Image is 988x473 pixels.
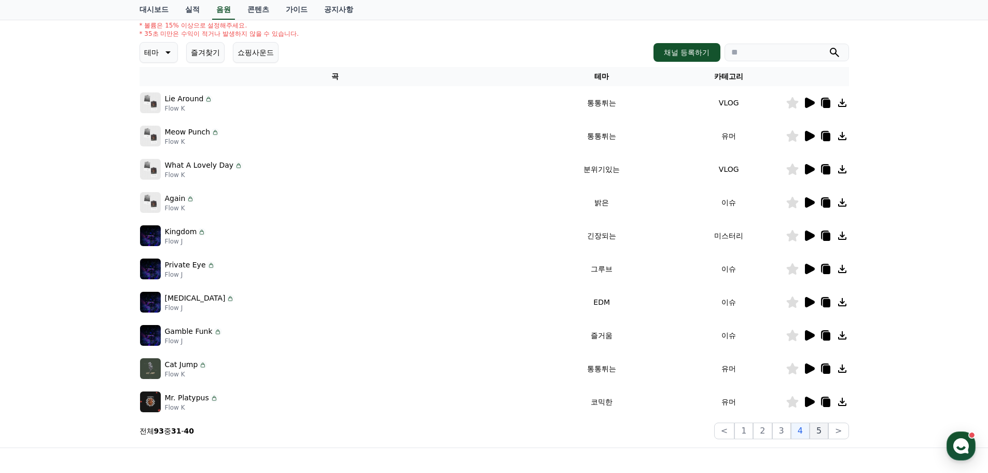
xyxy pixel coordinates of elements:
p: 테마 [144,45,159,60]
strong: 93 [154,427,164,435]
span: 대화 [95,345,107,354]
strong: 40 [184,427,194,435]
p: Lie Around [165,93,204,104]
a: 설정 [134,329,199,355]
td: 통통튀는 [531,119,672,153]
button: 채널 등록하기 [653,43,720,62]
p: Flow J [165,271,215,279]
img: point_right [157,75,166,84]
td: 코믹한 [531,385,672,418]
p: Flow K [165,171,243,179]
td: 분위기있는 [531,153,672,186]
p: What A Lovely Day [165,160,234,171]
td: 미스터리 [672,219,786,252]
td: 유머 [672,352,786,385]
button: 1 [734,423,753,439]
td: 밝은 [531,186,672,219]
p: Meow Punch [165,127,211,138]
td: 즐거움 [531,319,672,352]
button: 4 [791,423,810,439]
img: music [140,92,161,113]
a: 홈 [3,329,68,355]
button: 3 [772,423,791,439]
th: 곡 [140,67,532,86]
img: music [140,225,161,246]
img: music [140,126,161,146]
a: 대화 [68,329,134,355]
button: < [714,423,734,439]
p: Flow J [165,304,235,312]
span: 홈 [33,345,39,353]
p: [MEDICAL_DATA] [165,293,226,304]
th: 카테고리 [672,67,786,86]
td: 통통튀는 [531,86,672,119]
p: * 볼륨은 15% 이상으로 설정해주세요. [140,21,299,30]
img: music [140,358,161,379]
p: Gamble Funk [165,326,213,337]
td: 통통튀는 [531,352,672,385]
button: 쇼핑사운드 [233,42,279,63]
button: 5 [810,423,828,439]
p: Kingdom [165,226,197,237]
td: EDM [531,286,672,319]
button: 즐겨찾기 [186,42,225,63]
button: 테마 [140,42,178,63]
p: Flow K [165,204,195,212]
td: 그루브 [531,252,672,286]
td: 이슈 [672,286,786,319]
td: 유머 [672,385,786,418]
p: * 35초 미만은 수익이 적거나 발생하지 않을 수 있습니다. [140,30,299,38]
p: 전체 중 - [140,426,194,436]
td: 이슈 [672,319,786,352]
td: 이슈 [672,252,786,286]
button: 2 [753,423,772,439]
button: > [828,423,848,439]
p: Again [165,193,186,204]
p: Flow K [165,104,213,113]
img: music [140,159,161,180]
img: music [140,325,161,346]
td: 유머 [672,119,786,153]
strong: 31 [171,427,181,435]
span: 설정 [160,345,173,353]
img: music [140,192,161,213]
p: Flow J [165,337,222,345]
td: VLOG [672,153,786,186]
td: 이슈 [672,186,786,219]
td: VLOG [672,86,786,119]
p: Private Eye [165,260,206,271]
td: 긴장되는 [531,219,672,252]
img: music [140,259,161,279]
img: music [140,391,161,412]
p: Cat Jump [165,359,198,370]
p: Mr. Platypus [165,393,209,403]
p: Flow K [165,370,207,379]
img: music [140,292,161,313]
p: Flow K [165,403,218,412]
p: Flow K [165,138,220,146]
p: Flow J [165,237,206,246]
th: 테마 [531,67,672,86]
